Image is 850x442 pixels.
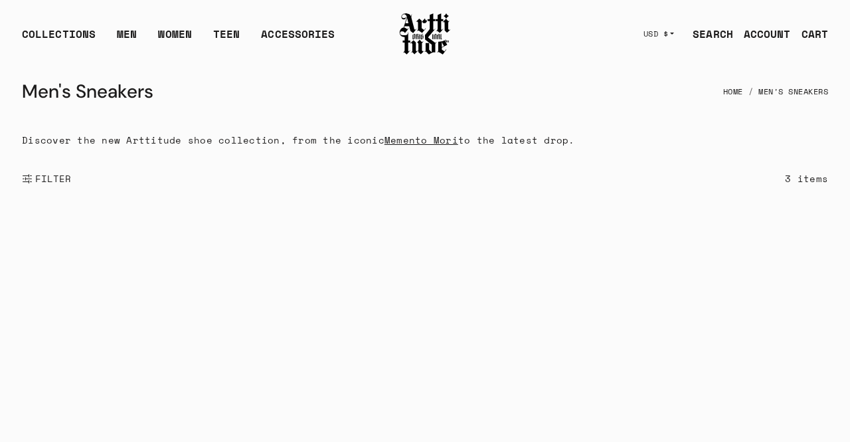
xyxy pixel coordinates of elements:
a: Memento Mori [384,133,458,147]
div: ACCESSORIES [261,26,335,53]
p: Discover the new Arttitude shoe collection, from the iconic to the latest drop. [22,132,575,148]
a: Open cart [791,21,828,47]
a: ACCOUNT [733,21,791,47]
button: Show filters [22,164,72,193]
a: TEEN [213,26,240,53]
button: USD $ [636,19,683,49]
span: USD $ [643,29,669,39]
h1: Men's Sneakers [22,76,153,108]
div: COLLECTIONS [22,26,96,53]
a: SEARCH [682,21,733,47]
div: 3 items [785,171,828,186]
a: MEN [117,26,137,53]
ul: Main navigation [11,26,345,53]
div: CART [802,26,828,42]
img: Arttitude [398,11,452,56]
a: Home [723,77,743,106]
a: WOMEN [158,26,192,53]
li: Men's Sneakers [743,77,829,106]
span: FILTER [33,172,72,185]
